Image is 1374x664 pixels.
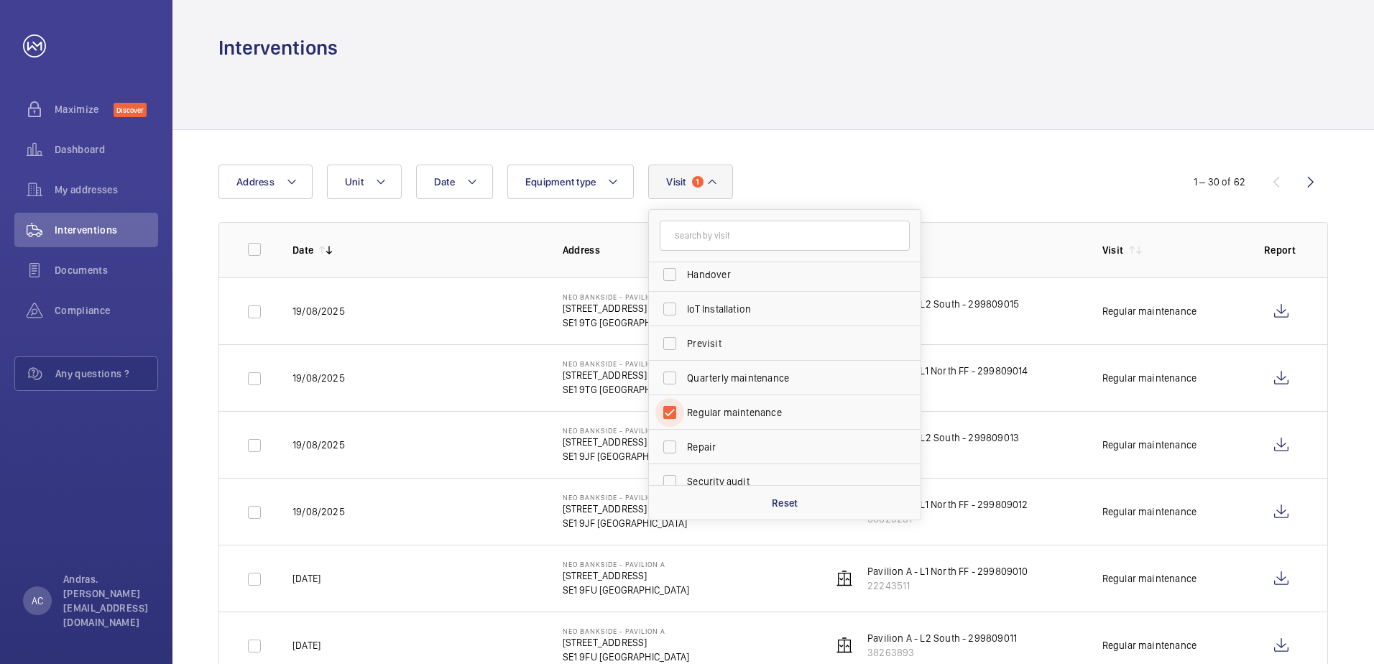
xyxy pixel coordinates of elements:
p: Andras. [PERSON_NAME][EMAIL_ADDRESS][DOMAIN_NAME] [63,572,149,630]
span: Previsit [687,336,885,351]
button: Date [416,165,493,199]
p: 19/08/2025 [292,304,345,318]
span: Discover [114,103,147,117]
p: [DATE] [292,571,321,586]
div: Regular maintenance [1102,304,1197,318]
span: My addresses [55,183,158,197]
span: Handover [687,267,885,282]
p: [STREET_ADDRESS] [563,502,688,516]
p: Neo Bankside - Pavilion A [563,560,690,568]
p: Pavilion C - L2 South - 299809015 [867,297,1019,311]
p: 19/08/2025 [292,504,345,519]
p: Visit [1102,243,1124,257]
p: 19/08/2025 [292,438,345,452]
p: [STREET_ADDRESS] [563,568,690,583]
span: Date [434,176,455,188]
p: 38263893 [867,645,1017,660]
div: Regular maintenance [1102,371,1197,385]
p: [DATE] [292,638,321,653]
p: Pavilion B - L1 North FF - 299809012 [867,497,1028,512]
p: 22243511 [867,578,1028,593]
p: SE1 9JF [GEOGRAPHIC_DATA] [563,449,688,464]
input: Search by visit [660,221,910,251]
p: Unit [832,243,1079,257]
p: [STREET_ADDRESS] [563,435,688,449]
p: 61435959 [867,378,1028,392]
span: Visit [666,176,686,188]
p: SE1 9FU [GEOGRAPHIC_DATA] [563,583,690,597]
img: elevator.svg [836,637,853,654]
p: Neo Bankside - Pavilion A [563,627,690,635]
div: Regular maintenance [1102,638,1197,653]
p: 19/08/2025 [292,371,345,385]
p: Neo Bankside - Pavilion B [563,493,688,502]
p: Pavilion A - L1 North FF - 299809010 [867,564,1028,578]
p: SE1 9FU [GEOGRAPHIC_DATA] [563,650,690,664]
h1: Interventions [218,34,338,61]
span: Compliance [55,303,158,318]
div: Regular maintenance [1102,571,1197,586]
button: Unit [327,165,402,199]
span: Interventions [55,223,158,237]
span: Unit [345,176,364,188]
p: 92928469 [867,445,1019,459]
button: Address [218,165,313,199]
p: Date [292,243,313,257]
p: Neo Bankside - Pavilion C [563,292,690,301]
span: Security audit [687,474,885,489]
p: [STREET_ADDRESS] [563,301,690,315]
p: Report [1264,243,1299,257]
span: Equipment type [525,176,596,188]
p: Pavilion B - L2 South - 299809013 [867,430,1019,445]
span: Regular maintenance [687,405,885,420]
span: Repair [687,440,885,454]
p: Neo Bankside - Pavilion B [563,426,688,435]
div: 1 – 30 of 62 [1194,175,1245,189]
span: Maximize [55,102,114,116]
span: Any questions ? [55,366,157,381]
span: Documents [55,263,158,277]
button: Equipment type [507,165,635,199]
p: Address [563,243,810,257]
p: Pavilion A - L2 South - 299809011 [867,631,1017,645]
span: Dashboard [55,142,158,157]
p: Pavilion C - L1 North FF - 299809014 [867,364,1028,378]
p: 58629231 [867,512,1028,526]
p: [STREET_ADDRESS] [563,635,690,650]
p: 19678646 [867,311,1019,326]
p: SE1 9TG [GEOGRAPHIC_DATA] [563,315,690,330]
div: Regular maintenance [1102,504,1197,519]
span: IoT Installation [687,302,885,316]
span: 1 [692,176,704,188]
span: Address [236,176,275,188]
p: SE1 9JF [GEOGRAPHIC_DATA] [563,516,688,530]
div: Regular maintenance [1102,438,1197,452]
p: SE1 9TG [GEOGRAPHIC_DATA] [563,382,690,397]
p: [STREET_ADDRESS] [563,368,690,382]
p: Reset [772,496,798,510]
p: Neo Bankside - Pavilion C [563,359,690,368]
p: AC [32,594,43,608]
button: Visit1 [648,165,732,199]
img: elevator.svg [836,570,853,587]
span: Quarterly maintenance [687,371,885,385]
